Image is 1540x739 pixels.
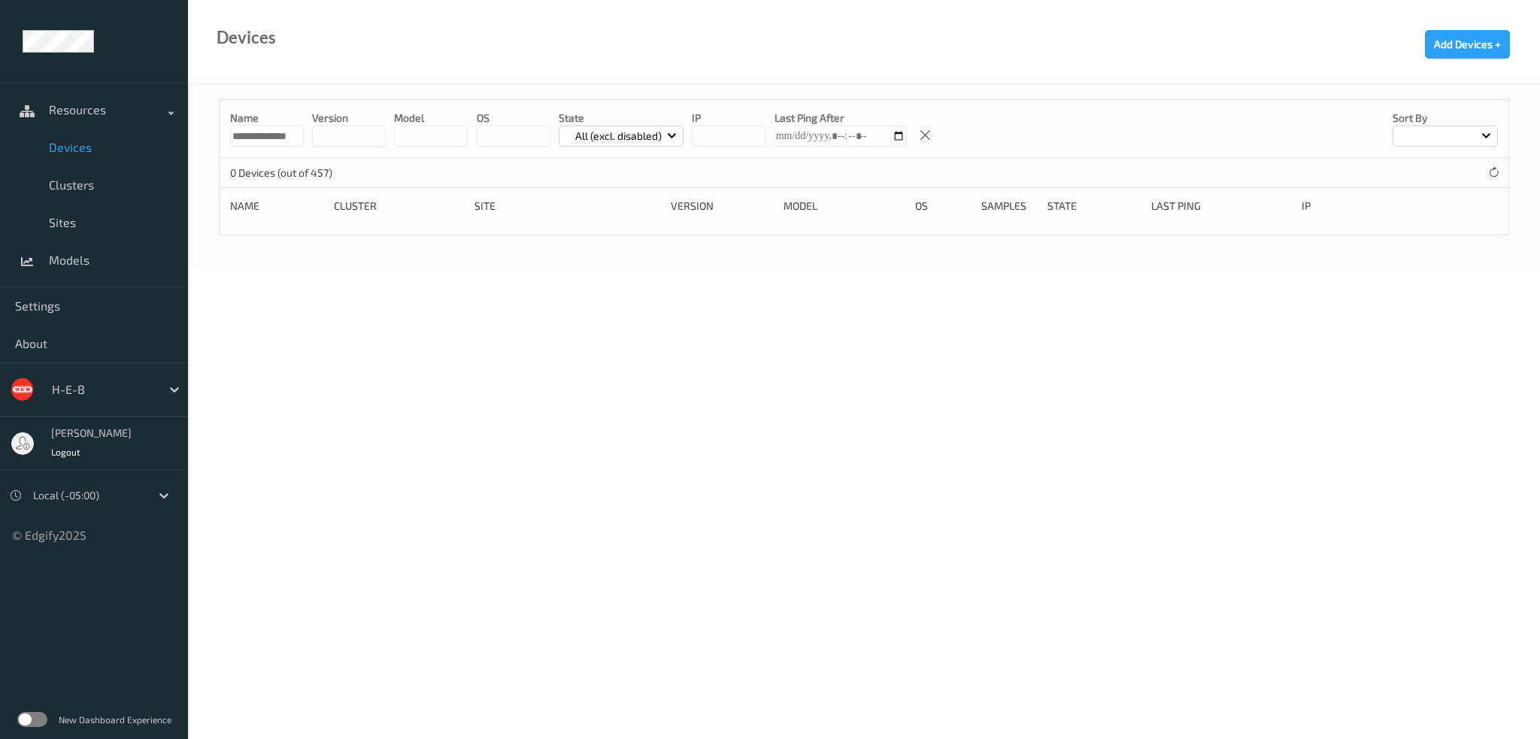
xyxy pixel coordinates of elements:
div: Samples [981,198,1037,214]
p: model [394,111,468,126]
div: Devices [217,30,276,45]
p: Last Ping After [775,111,906,126]
div: Site [474,198,660,214]
p: version [312,111,386,126]
div: State [1047,198,1141,214]
div: Cluster [334,198,464,214]
div: version [671,198,773,214]
div: Model [784,198,905,214]
p: 0 Devices (out of 457) [230,165,343,180]
div: Name [230,198,323,214]
div: OS [915,198,971,214]
div: Last Ping [1151,198,1291,214]
p: State [559,111,684,126]
button: Add Devices + [1425,30,1510,59]
p: Name [230,111,304,126]
p: OS [477,111,550,126]
p: IP [692,111,765,126]
p: All (excl. disabled) [570,129,667,144]
p: Sort by [1393,111,1498,126]
div: ip [1302,198,1413,214]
